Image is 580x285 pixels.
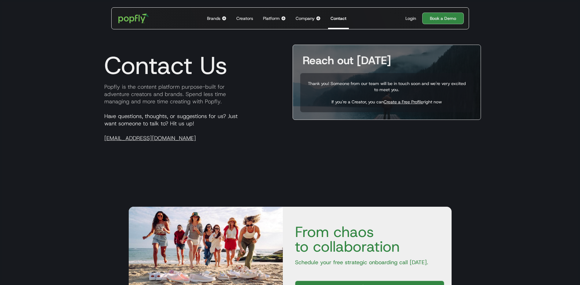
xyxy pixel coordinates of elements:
a: Contact [328,8,349,29]
a: Login [403,15,419,21]
p: Popfly is the content platform purpose-built for adventure creators and brands. Spend less time m... [99,83,288,105]
div: Thank you! Someone from our team will be in touch soon and we're very excited to meet you. If you... [308,80,466,105]
div: Contact [331,15,346,21]
p: Have questions, thoughts, or suggestions for us? Just want someone to talk to? Hit us up! [99,113,288,142]
h4: From chaos to collaboration [290,224,444,254]
a: Creators [234,8,256,29]
a: [EMAIL_ADDRESS][DOMAIN_NAME] [104,135,196,142]
a: Book a Demo [422,13,464,24]
div: Platform [263,15,280,21]
a: Create a Free Profile [384,99,423,105]
div: Demo Conversion Touchpoint success [300,73,473,112]
p: Schedule your free strategic onboarding call [DATE]. [290,259,444,266]
div: Company [296,15,315,21]
div: Creators [236,15,253,21]
strong: Reach out [DATE] [303,53,391,68]
div: Login [405,15,416,21]
div: Brands [207,15,220,21]
a: home [114,9,153,28]
h1: Contact Us [99,51,227,80]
